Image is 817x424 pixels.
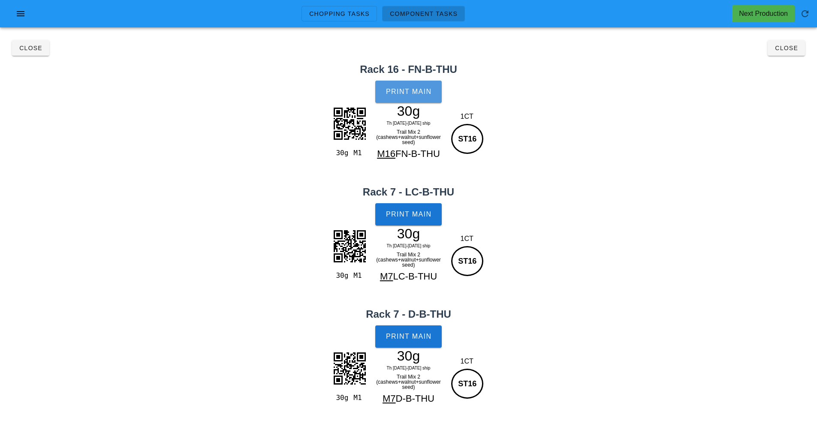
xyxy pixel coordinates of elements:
[371,128,446,147] div: Trail Mix 2 (cashews+walnut+sunflower seed)
[309,10,370,17] span: Chopping Tasks
[387,121,431,126] span: Th [DATE]-[DATE] ship
[377,148,395,159] span: M16
[451,246,483,276] div: ST16
[451,124,483,154] div: ST16
[739,9,788,19] div: Next Production
[332,147,350,159] div: 30g
[332,392,350,403] div: 30g
[5,307,812,322] h2: Rack 7 - D-B-THU
[386,210,432,218] span: Print Main
[328,225,371,268] img: IgiEEILSRpsQshFsclQIIShttAkhG8EmR4UQgtJGmxCyEWxyVAghKG20CSEbwSZHhRCC0kabELIRbHLUN2Z0Uz4u+RAdAAAAA...
[350,270,368,281] div: M1
[12,40,49,56] button: Close
[396,393,434,404] span: D-B-THU
[371,349,446,362] div: 30g
[393,271,437,282] span: LC-B-THU
[387,366,431,370] span: Th [DATE]-[DATE] ship
[328,347,371,390] img: WskJIYbCOZ0ch11WrdQ4hnq0Sos4GXXWGtMMEm7pPCGn6SPrP1BCShaS2qDarZvZIQtSevmvoU21qB051zzLROgdDFVQIeY5Y...
[371,105,446,117] div: 30g
[380,271,393,282] span: M7
[371,227,446,240] div: 30g
[332,270,350,281] div: 30g
[382,6,465,21] a: Component Tasks
[386,333,432,340] span: Print Main
[5,62,812,77] h2: Rack 16 - FN-B-THU
[5,184,812,200] h2: Rack 7 - LC-B-THU
[301,6,377,21] a: Chopping Tasks
[350,147,368,159] div: M1
[775,45,798,51] span: Close
[383,393,396,404] span: M7
[19,45,42,51] span: Close
[350,392,368,403] div: M1
[387,244,431,248] span: Th [DATE]-[DATE] ship
[375,325,441,348] button: Print Main
[386,88,432,96] span: Print Main
[375,203,441,226] button: Print Main
[768,40,805,56] button: Close
[449,234,485,244] div: 1CT
[371,373,446,391] div: Trail Mix 2 (cashews+walnut+sunflower seed)
[451,369,483,399] div: ST16
[449,356,485,367] div: 1CT
[328,102,371,145] img: uq1iwNNfRbZrcmauLe96kk0QP6NqHWGyNlgXFmT7FRvgb+iQlQIlT15GY18Vo2HbG9JbMecQ1QBiKjkTozccZHYAqRQiWQhgU...
[395,148,440,159] span: FN-B-THU
[375,81,441,103] button: Print Main
[371,250,446,269] div: Trail Mix 2 (cashews+walnut+sunflower seed)
[449,111,485,122] div: 1CT
[389,10,458,17] span: Component Tasks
